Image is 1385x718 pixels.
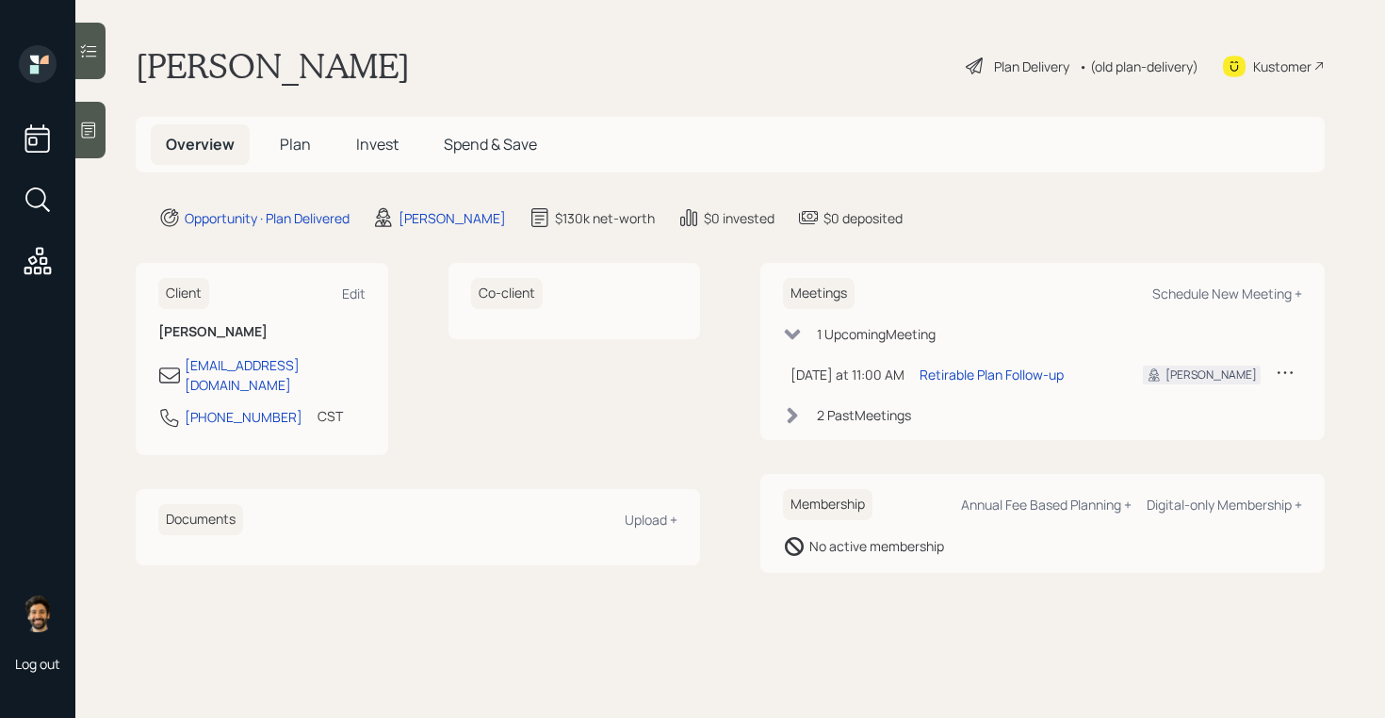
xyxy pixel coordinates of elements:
[185,407,302,427] div: [PHONE_NUMBER]
[399,208,506,228] div: [PERSON_NAME]
[920,365,1064,384] div: Retirable Plan Follow-up
[625,511,677,529] div: Upload +
[444,134,537,155] span: Spend & Save
[158,504,243,535] h6: Documents
[1152,285,1302,302] div: Schedule New Meeting +
[185,208,350,228] div: Opportunity · Plan Delivered
[136,45,410,87] h1: [PERSON_NAME]
[1079,57,1198,76] div: • (old plan-delivery)
[790,365,904,384] div: [DATE] at 11:00 AM
[1165,367,1257,383] div: [PERSON_NAME]
[783,278,855,309] h6: Meetings
[166,134,235,155] span: Overview
[817,405,911,425] div: 2 Past Meeting s
[15,655,60,673] div: Log out
[994,57,1069,76] div: Plan Delivery
[1253,57,1312,76] div: Kustomer
[342,285,366,302] div: Edit
[280,134,311,155] span: Plan
[823,208,903,228] div: $0 deposited
[961,496,1132,514] div: Annual Fee Based Planning +
[555,208,655,228] div: $130k net-worth
[185,355,366,395] div: [EMAIL_ADDRESS][DOMAIN_NAME]
[704,208,774,228] div: $0 invested
[19,595,57,632] img: eric-schwartz-headshot.png
[817,324,936,344] div: 1 Upcoming Meeting
[158,324,366,340] h6: [PERSON_NAME]
[356,134,399,155] span: Invest
[1147,496,1302,514] div: Digital-only Membership +
[783,489,872,520] h6: Membership
[471,278,543,309] h6: Co-client
[809,536,944,556] div: No active membership
[318,406,343,426] div: CST
[158,278,209,309] h6: Client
